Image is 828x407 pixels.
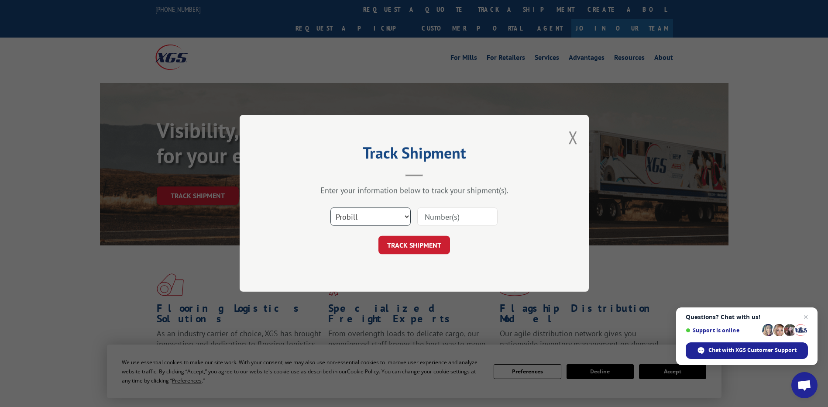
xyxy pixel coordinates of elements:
[568,126,578,149] button: Close modal
[708,346,797,354] span: Chat with XGS Customer Support
[417,208,498,226] input: Number(s)
[378,236,450,255] button: TRACK SHIPMENT
[686,314,808,321] span: Questions? Chat with us!
[791,372,818,398] div: Open chat
[283,147,545,163] h2: Track Shipment
[801,312,811,322] span: Close chat
[686,327,759,334] span: Support is online
[283,186,545,196] div: Enter your information below to track your shipment(s).
[686,342,808,359] div: Chat with XGS Customer Support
